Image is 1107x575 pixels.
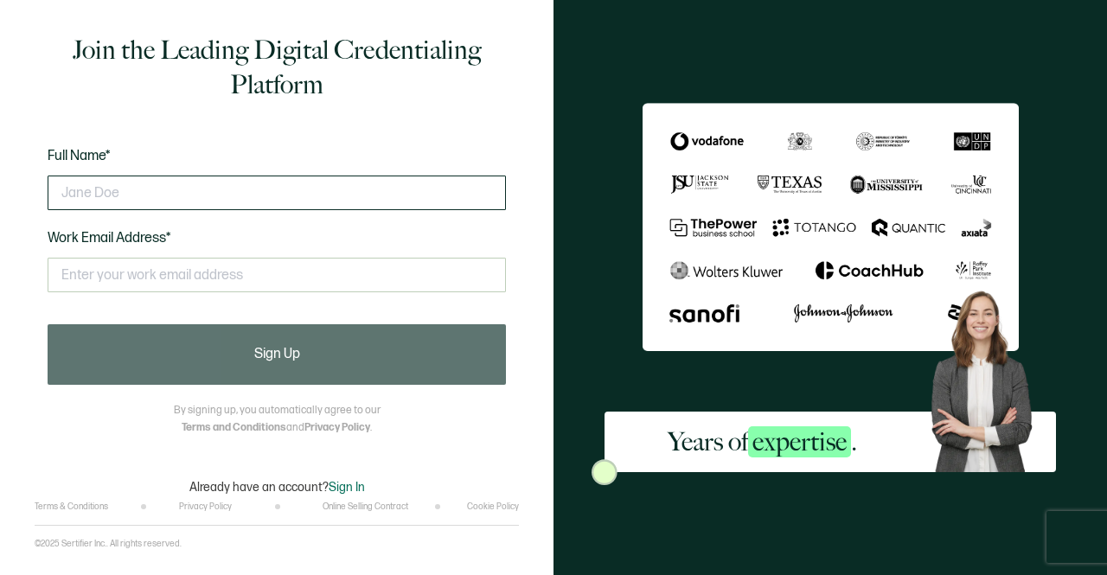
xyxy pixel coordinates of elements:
span: Sign In [329,480,365,495]
span: Work Email Address* [48,230,171,246]
p: ©2025 Sertifier Inc.. All rights reserved. [35,539,182,549]
a: Privacy Policy [179,502,232,512]
p: By signing up, you automatically agree to our and . [174,402,381,437]
h1: Join the Leading Digital Credentialing Platform [48,33,506,102]
input: Jane Doe [48,176,506,210]
img: Sertifier Signup - Years of <span class="strong-h">expertise</span>. [643,103,1019,351]
h2: Years of . [668,425,857,459]
span: Sign Up [254,348,300,361]
a: Privacy Policy [304,421,370,434]
img: Sertifier Signup [592,459,617,485]
a: Terms and Conditions [182,421,286,434]
button: Sign Up [48,324,506,385]
input: Enter your work email address [48,258,506,292]
p: Already have an account? [189,480,365,495]
a: Online Selling Contract [323,502,408,512]
span: Full Name* [48,148,111,164]
img: Sertifier Signup - Years of <span class="strong-h">expertise</span>. Hero [920,282,1056,472]
span: expertise [748,426,851,457]
a: Cookie Policy [467,502,519,512]
a: Terms & Conditions [35,502,108,512]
